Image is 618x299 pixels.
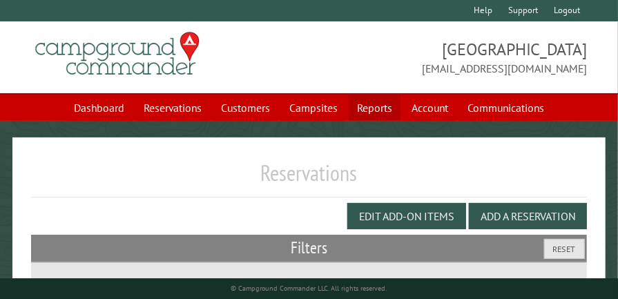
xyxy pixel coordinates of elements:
[66,95,133,121] a: Dashboard
[31,235,588,261] h2: Filters
[135,95,210,121] a: Reservations
[309,38,588,77] span: [GEOGRAPHIC_DATA] [EMAIL_ADDRESS][DOMAIN_NAME]
[403,95,456,121] a: Account
[231,284,387,293] small: © Campground Commander LLC. All rights reserved.
[544,239,585,259] button: Reset
[281,95,346,121] a: Campsites
[459,95,552,121] a: Communications
[349,95,400,121] a: Reports
[213,95,278,121] a: Customers
[31,160,588,197] h1: Reservations
[469,203,587,229] button: Add a Reservation
[347,203,466,229] button: Edit Add-on Items
[31,27,204,81] img: Campground Commander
